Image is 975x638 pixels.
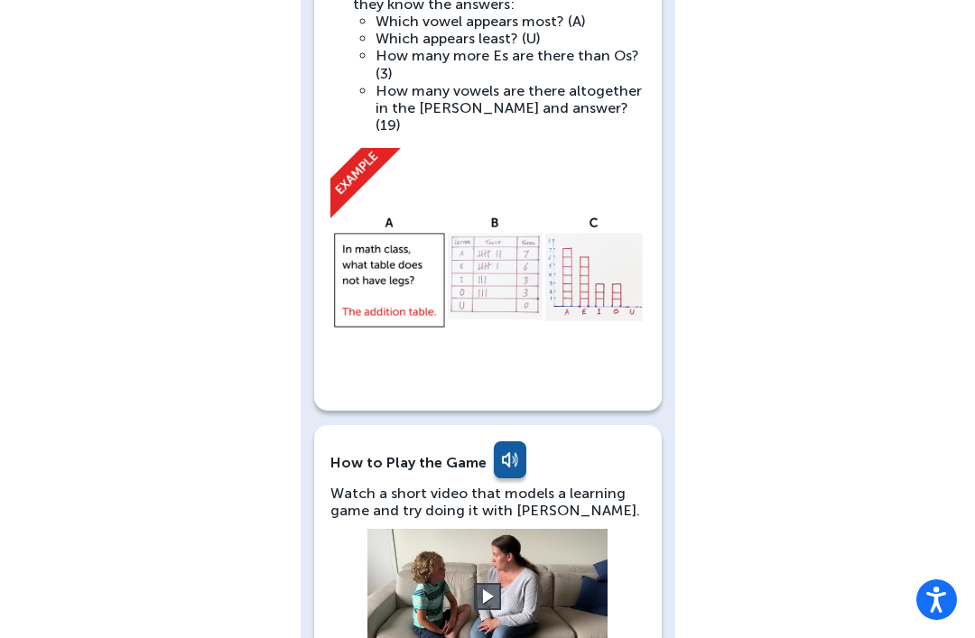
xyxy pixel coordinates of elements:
div: How to Play the Game [330,454,487,471]
li: How many vowels are there altogether in the [PERSON_NAME] and answer? (19) [376,82,645,134]
li: Which appears least? (U) [376,30,645,47]
div: Watch a short video that models a learning game and try doing it with [PERSON_NAME]. [330,485,645,519]
li: Which vowel appears most? (A) [376,13,645,30]
img: Final_Monday_English.png [330,148,645,394]
li: How many more Es are there than Os? (3) [376,47,645,81]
